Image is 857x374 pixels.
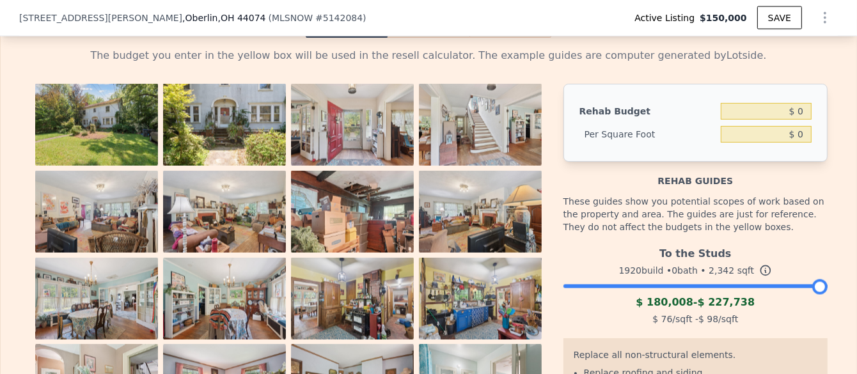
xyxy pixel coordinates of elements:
[574,348,817,366] div: Replace all non-structural elements.
[291,84,414,166] img: Property Photo 3
[163,258,286,339] img: Property Photo 10
[698,296,755,308] span: $ 227,738
[636,296,693,308] span: $ 180,008
[652,314,672,324] span: $ 76
[563,310,828,328] div: /sqft - /sqft
[757,6,802,29] button: SAVE
[563,162,828,187] div: Rehab guides
[563,187,828,241] div: These guides show you potential scopes of work based on the property and area. The guides are jus...
[579,100,716,123] div: Rehab Budget
[291,258,414,339] img: Property Photo 11
[272,13,313,23] span: MLSNOW
[419,84,542,166] img: Property Photo 4
[35,84,158,166] img: Property Photo 1
[291,171,414,253] img: Property Photo 7
[163,84,286,166] img: Property Photo 2
[419,258,542,339] img: Property Photo 12
[269,12,366,24] div: ( )
[812,5,838,31] button: Show Options
[35,258,158,339] img: Property Photo 9
[218,13,266,23] span: , OH 44074
[634,12,700,24] span: Active Listing
[29,48,828,63] div: The budget you enter in the yellow box will be used in the resell calculator. The example guides ...
[698,314,718,324] span: $ 98
[700,12,747,24] span: $150,000
[163,171,286,253] img: Property Photo 6
[19,12,182,24] span: [STREET_ADDRESS][PERSON_NAME]
[419,171,542,253] img: Property Photo 8
[709,265,734,276] span: 2,342
[579,123,716,146] div: Per Square Foot
[563,241,828,261] div: To the Studs
[182,12,265,24] span: , Oberlin
[35,171,158,253] img: Property Photo 5
[563,295,828,310] div: -
[563,261,828,279] div: 1920 build • 0 bath • sqft
[315,13,363,23] span: # 5142084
